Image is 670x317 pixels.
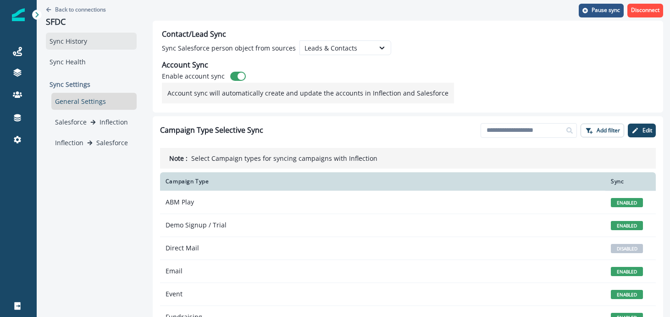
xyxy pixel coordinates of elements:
[160,126,263,135] h1: Campaign Type Selective Sync
[169,153,188,163] p: Note :
[162,43,296,53] p: Sync Salesforce person object from sources
[628,124,656,137] button: Edit
[55,6,106,13] p: Back to connections
[611,178,650,185] div: Sync
[51,93,137,110] div: General Settings
[611,290,643,299] span: ENABLED
[627,4,663,17] button: Disconnect
[305,43,370,53] div: Leads & Contacts
[96,138,128,147] p: Salesforce
[611,244,643,253] span: DISABLED
[191,153,377,163] p: Select Campaign types for syncing campaigns with Inflection
[597,127,620,134] p: Add filter
[611,267,643,276] span: ENABLED
[162,30,226,39] h2: Contact/Lead Sync
[167,88,449,98] p: Account sync will automatically create and update the accounts in Inflection and Salesforce
[55,117,87,127] p: Salesforce
[592,7,620,13] p: Pause sync
[46,76,137,93] p: Sync Settings
[162,61,208,69] h2: Account Sync
[162,71,225,81] p: Enable account sync
[160,237,605,260] td: Direct Mail
[160,214,605,237] td: Demo Signup / Trial
[46,33,137,50] div: Sync History
[100,117,128,127] p: Inflection
[166,178,600,185] div: Campaign Type
[160,260,605,283] td: Email
[611,198,643,207] span: ENABLED
[46,17,137,27] p: SFDC
[160,191,605,214] td: ABM Play
[160,283,605,306] td: Event
[642,127,652,134] p: Edit
[581,124,624,137] button: Add filter
[46,6,106,13] button: Go back
[579,4,624,17] button: Pause sync
[55,138,83,147] p: Inflection
[611,221,643,230] span: ENABLED
[46,53,137,70] div: Sync Health
[12,8,25,21] img: Inflection
[631,7,659,13] p: Disconnect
